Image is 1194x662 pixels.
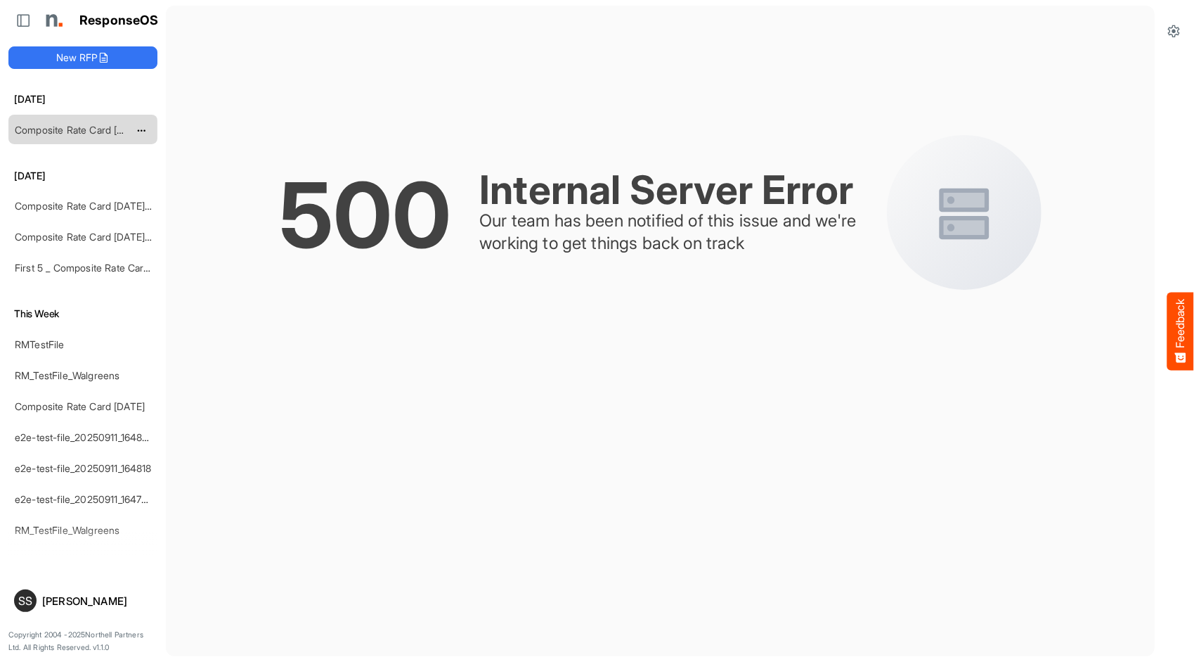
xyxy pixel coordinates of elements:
[15,124,245,136] a: Composite Rate Card [DATE] mapping test_deleted
[18,595,32,606] span: SS
[8,629,157,654] p: Copyright 2004 - 2025 Northell Partners Ltd. All Rights Reserved. v 1.1.0
[279,174,451,256] div: 500
[479,170,873,210] div: Internal Server Error
[15,400,145,412] a: Composite Rate Card [DATE]
[15,231,181,243] a: Composite Rate Card [DATE]_smaller
[15,262,183,274] a: First 5 _ Composite Rate Card [DATE]
[15,338,65,350] a: RMTestFile
[15,493,153,505] a: e2e-test-file_20250911_164738
[15,431,154,443] a: e2e-test-file_20250911_164826
[15,369,119,381] a: RM_TestFile_Walgreens
[479,210,873,255] div: Our team has been notified of this issue and we're working to get things back on track
[42,596,152,606] div: [PERSON_NAME]
[134,123,148,137] button: dropdownbutton
[8,306,157,322] h6: This Week
[8,168,157,184] h6: [DATE]
[15,462,152,474] a: e2e-test-file_20250911_164818
[8,91,157,107] h6: [DATE]
[79,13,159,28] h1: ResponseOS
[1167,292,1194,370] button: Feedback
[8,46,157,69] button: New RFP
[15,200,181,212] a: Composite Rate Card [DATE]_smaller
[15,524,119,536] a: RM_TestFile_Walgreens
[39,6,67,34] img: Northell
